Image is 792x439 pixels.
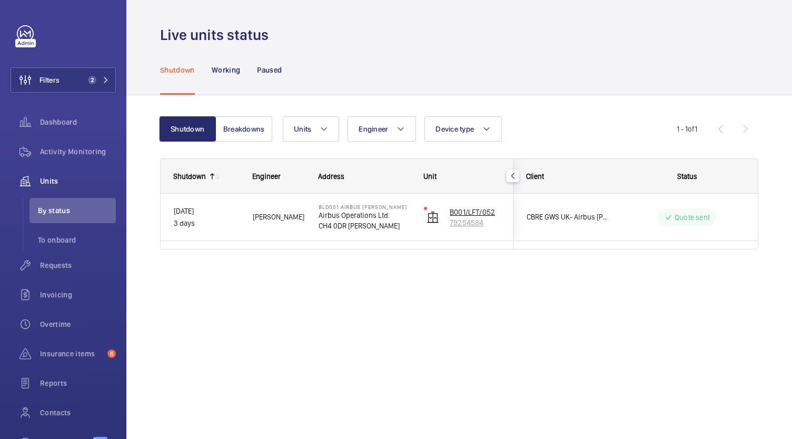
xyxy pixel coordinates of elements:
[424,116,502,142] button: Device type
[40,290,116,300] span: Invoicing
[294,125,311,133] span: Units
[38,235,116,245] span: To onboard
[319,221,410,231] p: CH4 0DR [PERSON_NAME]
[675,212,710,223] p: Quote sent
[11,67,116,93] button: Filters2
[40,146,116,157] span: Activity Monitoring
[319,210,410,221] p: Airbus Operations Ltd.
[435,125,474,133] span: Device type
[526,172,544,181] span: Client
[319,204,410,210] p: Bld001 Airbus [PERSON_NAME]
[173,172,206,181] div: Shutdown
[160,65,195,75] p: Shutdown
[212,65,240,75] p: Working
[427,211,439,224] img: elevator.svg
[423,172,501,181] div: Unit
[107,350,116,358] span: 6
[677,172,697,181] span: Status
[252,172,281,181] span: Engineer
[348,116,416,142] button: Engineer
[40,260,116,271] span: Requests
[39,75,60,85] span: Filters
[283,116,339,142] button: Units
[174,217,239,230] p: 3 days
[215,116,272,142] button: Breakdowns
[527,211,608,223] span: CBRE GWS UK- Airbus [PERSON_NAME]
[40,176,116,186] span: Units
[318,172,344,181] span: Address
[40,378,116,388] span: Reports
[38,205,116,216] span: By status
[88,76,96,84] span: 2
[359,125,388,133] span: Engineer
[257,65,282,75] p: Paused
[160,25,275,45] h1: Live units status
[174,205,239,217] p: [DATE]
[40,117,116,127] span: Dashboard
[40,319,116,330] span: Overtime
[450,207,500,217] p: B001/LFT/052
[677,125,697,133] span: 1 - 1 1
[450,217,500,228] p: 79254584
[40,348,103,359] span: Insurance items
[253,211,305,223] span: [PERSON_NAME]
[688,125,695,133] span: of
[159,116,216,142] button: Shutdown
[40,407,116,418] span: Contacts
